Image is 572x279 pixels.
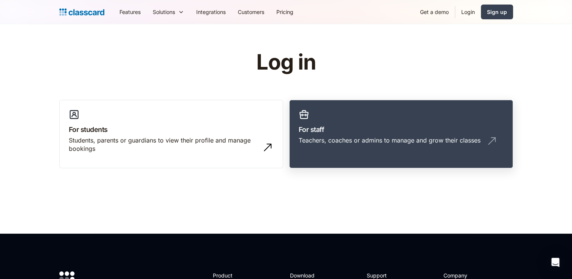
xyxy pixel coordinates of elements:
div: Open Intercom Messenger [546,253,564,271]
a: Sign up [481,5,513,19]
h3: For students [69,124,274,135]
div: Students, parents or guardians to view their profile and manage bookings [69,136,259,153]
a: For staffTeachers, coaches or admins to manage and grow their classes [289,100,513,169]
a: For studentsStudents, parents or guardians to view their profile and manage bookings [59,100,283,169]
a: Login [455,3,481,20]
div: Solutions [147,3,190,20]
div: Solutions [153,8,175,16]
a: Customers [232,3,270,20]
div: Sign up [487,8,507,16]
a: home [59,7,104,17]
a: Integrations [190,3,232,20]
a: Get a demo [414,3,455,20]
div: Teachers, coaches or admins to manage and grow their classes [299,136,481,144]
a: Pricing [270,3,299,20]
h1: Log in [166,51,406,74]
h3: For staff [299,124,504,135]
a: Features [113,3,147,20]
